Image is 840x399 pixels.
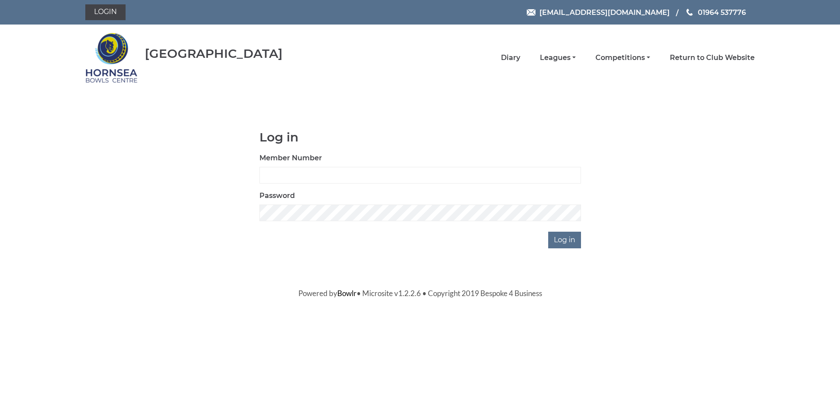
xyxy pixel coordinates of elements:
[548,232,581,248] input: Log in
[85,4,126,20] a: Login
[686,9,693,16] img: Phone us
[501,53,520,63] a: Diary
[259,191,295,201] label: Password
[337,289,357,298] a: Bowlr
[527,7,670,18] a: Email [EMAIL_ADDRESS][DOMAIN_NAME]
[685,7,746,18] a: Phone us 01964 537776
[527,9,535,16] img: Email
[298,289,542,298] span: Powered by • Microsite v1.2.2.6 • Copyright 2019 Bespoke 4 Business
[595,53,650,63] a: Competitions
[539,8,670,16] span: [EMAIL_ADDRESS][DOMAIN_NAME]
[670,53,755,63] a: Return to Club Website
[259,153,322,163] label: Member Number
[540,53,576,63] a: Leagues
[85,27,138,88] img: Hornsea Bowls Centre
[259,131,581,144] h1: Log in
[698,8,746,16] span: 01964 537776
[145,47,283,60] div: [GEOGRAPHIC_DATA]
